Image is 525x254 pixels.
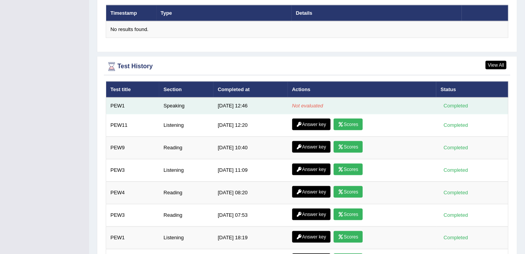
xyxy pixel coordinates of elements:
[485,61,506,69] a: View All
[106,61,508,73] div: Test History
[292,186,330,198] a: Answer key
[441,189,471,197] div: Completed
[157,5,292,21] th: Type
[334,186,362,198] a: Scores
[292,5,462,21] th: Details
[106,5,157,21] th: Timestamp
[106,159,160,181] td: PEW3
[106,114,160,137] td: PEW11
[106,137,160,159] td: PEW9
[213,98,288,114] td: [DATE] 12:46
[436,81,508,98] th: Status
[159,204,213,226] td: Reading
[106,181,160,204] td: PEW4
[292,231,330,243] a: Answer key
[334,141,362,153] a: Scores
[288,81,437,98] th: Actions
[159,159,213,181] td: Listening
[106,226,160,249] td: PEW1
[159,226,213,249] td: Listening
[441,211,471,219] div: Completed
[213,159,288,181] td: [DATE] 11:09
[334,119,362,130] a: Scores
[334,209,362,220] a: Scores
[441,166,471,175] div: Completed
[213,114,288,137] td: [DATE] 12:20
[441,234,471,242] div: Completed
[441,102,471,110] div: Completed
[334,164,362,175] a: Scores
[213,181,288,204] td: [DATE] 08:20
[159,81,213,98] th: Section
[110,26,504,33] div: No results found.
[159,114,213,137] td: Listening
[292,119,330,130] a: Answer key
[106,98,160,114] td: PEW1
[292,141,330,153] a: Answer key
[159,98,213,114] td: Speaking
[441,144,471,152] div: Completed
[292,209,330,220] a: Answer key
[213,81,288,98] th: Completed at
[292,164,330,175] a: Answer key
[213,226,288,249] td: [DATE] 18:19
[106,204,160,226] td: PEW3
[159,137,213,159] td: Reading
[334,231,362,243] a: Scores
[106,81,160,98] th: Test title
[441,121,471,130] div: Completed
[213,137,288,159] td: [DATE] 10:40
[159,181,213,204] td: Reading
[213,204,288,226] td: [DATE] 07:53
[292,103,323,109] em: Not evaluated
